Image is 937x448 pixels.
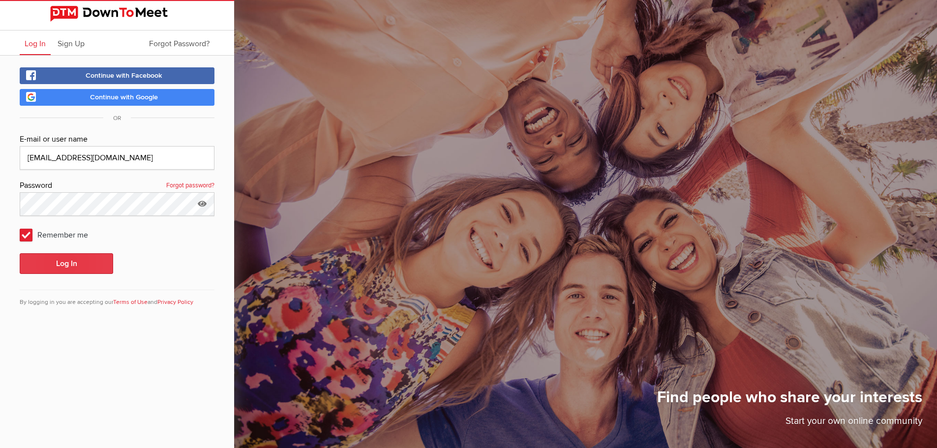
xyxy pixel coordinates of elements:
[166,179,214,192] a: Forgot password?
[25,39,46,49] span: Log In
[103,115,131,122] span: OR
[144,30,214,55] a: Forgot Password?
[20,253,113,274] button: Log In
[113,299,148,306] a: Terms of Use
[58,39,85,49] span: Sign Up
[20,67,214,84] a: Continue with Facebook
[149,39,210,49] span: Forgot Password?
[20,89,214,106] a: Continue with Google
[20,30,51,55] a: Log In
[657,414,922,433] p: Start your own online community
[20,133,214,146] div: E-mail or user name
[20,179,214,192] div: Password
[53,30,90,55] a: Sign Up
[50,6,184,22] img: DownToMeet
[20,290,214,307] div: By logging in you are accepting our and
[157,299,193,306] a: Privacy Policy
[20,226,98,243] span: Remember me
[90,93,158,101] span: Continue with Google
[20,146,214,170] input: Email@address.com
[86,71,162,80] span: Continue with Facebook
[657,388,922,414] h1: Find people who share your interests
